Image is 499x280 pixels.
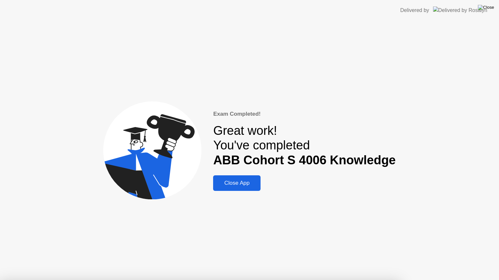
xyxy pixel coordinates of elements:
div: Great work! You've completed [213,123,396,168]
div: Delivered by [400,6,429,14]
img: Close [478,5,494,10]
div: Close App [215,180,259,186]
b: ABB Cohort S 4006 Knowledge [213,153,396,167]
div: Exam Completed! [213,110,396,118]
img: Delivered by Rosalyn [433,6,487,14]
